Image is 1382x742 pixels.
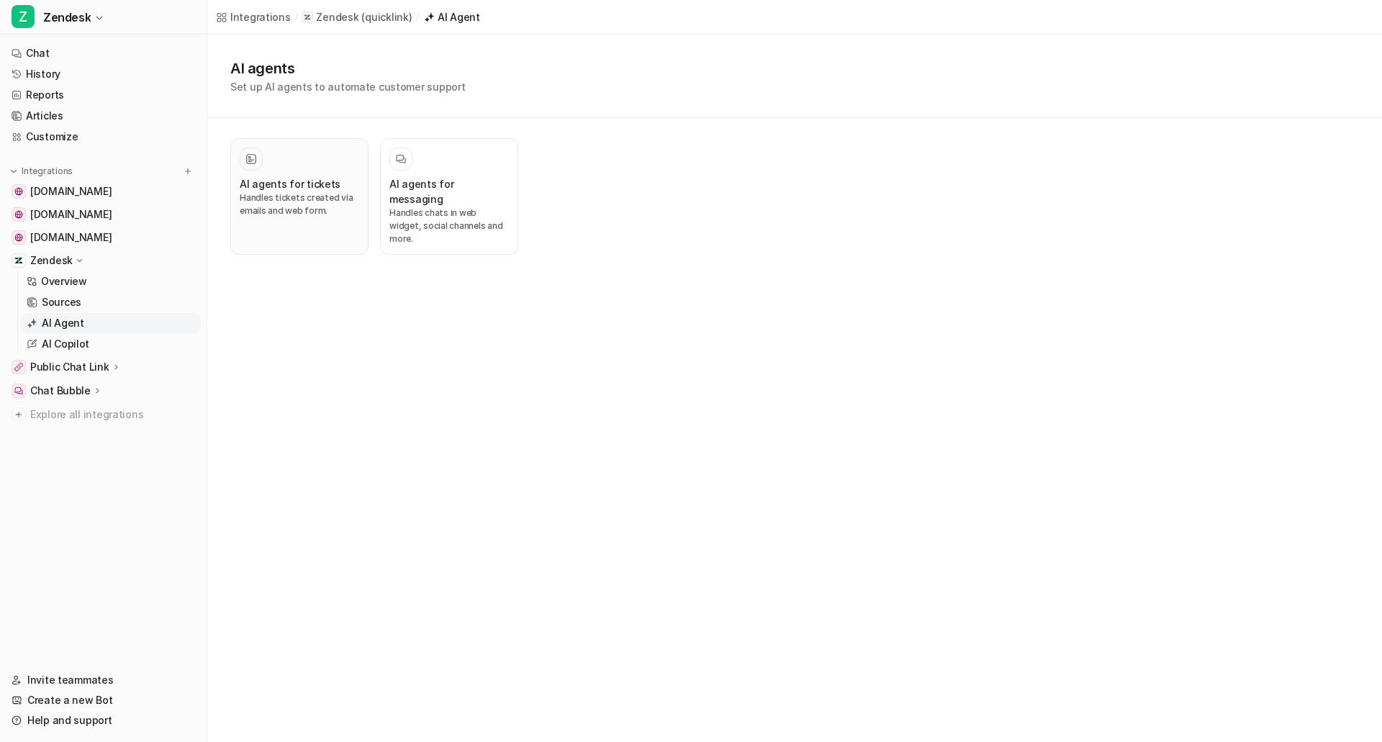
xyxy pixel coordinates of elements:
[316,10,358,24] p: Zendesk
[30,253,73,268] p: Zendesk
[295,11,298,24] span: /
[438,9,480,24] div: AI Agent
[21,292,201,312] a: Sources
[230,9,291,24] div: Integrations
[30,360,109,374] p: Public Chat Link
[43,7,91,27] span: Zendesk
[6,43,201,63] a: Chat
[423,9,480,24] a: AI Agent
[30,403,195,426] span: Explore all integrations
[14,363,23,371] img: Public Chat Link
[14,233,23,242] img: university.quicklink.tv
[6,204,201,225] a: www.quicklink.tv[DOMAIN_NAME]
[230,58,465,79] h1: AI agents
[6,85,201,105] a: Reports
[6,227,201,248] a: university.quicklink.tv[DOMAIN_NAME]
[6,710,201,730] a: Help and support
[6,127,201,147] a: Customize
[389,207,509,245] p: Handles chats in web widget, social channels and more.
[21,313,201,333] a: AI Agent
[6,404,201,425] a: Explore all integrations
[230,79,465,94] p: Set up AI agents to automate customer support
[42,337,89,351] p: AI Copilot
[21,271,201,291] a: Overview
[389,176,509,207] h3: AI agents for messaging
[6,64,201,84] a: History
[14,386,23,395] img: Chat Bubble
[361,10,412,24] p: ( quicklink )
[14,187,23,196] img: www.staging3.quicklink.tv
[216,9,291,24] a: Integrations
[230,138,369,255] button: AI agents for ticketsHandles tickets created via emails and web form.
[302,10,412,24] a: Zendesk(quicklink)
[240,191,359,217] p: Handles tickets created via emails and web form.
[30,184,112,199] span: [DOMAIN_NAME]
[183,166,193,176] img: menu_add.svg
[416,11,419,24] span: /
[12,407,26,422] img: explore all integrations
[14,210,23,219] img: www.quicklink.tv
[30,230,112,245] span: [DOMAIN_NAME]
[42,295,81,309] p: Sources
[12,5,35,28] span: Z
[21,334,201,354] a: AI Copilot
[240,176,340,191] h3: AI agents for tickets
[6,164,77,178] button: Integrations
[22,166,73,177] p: Integrations
[6,181,201,202] a: www.staging3.quicklink.tv[DOMAIN_NAME]
[6,106,201,126] a: Articles
[6,670,201,690] a: Invite teammates
[6,690,201,710] a: Create a new Bot
[30,207,112,222] span: [DOMAIN_NAME]
[14,256,23,265] img: Zendesk
[30,384,91,398] p: Chat Bubble
[380,138,518,255] button: AI agents for messagingHandles chats in web widget, social channels and more.
[42,316,84,330] p: AI Agent
[9,166,19,176] img: expand menu
[41,274,87,289] p: Overview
